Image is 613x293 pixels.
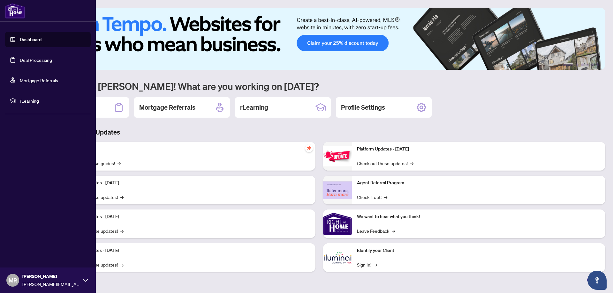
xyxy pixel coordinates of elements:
[323,243,352,272] img: Identify your Client
[5,3,25,18] img: logo
[323,146,352,166] img: Platform Updates - June 23, 2025
[357,160,413,167] a: Check out these updates!→
[120,194,124,201] span: →
[357,261,377,268] a: Sign In!→
[596,63,599,66] button: 6
[384,194,387,201] span: →
[587,271,607,290] button: Open asap
[357,247,600,254] p: Identify your Client
[120,227,124,234] span: →
[20,57,52,63] a: Deal Processing
[117,160,121,167] span: →
[33,128,605,137] h3: Brokerage & Industry Updates
[581,63,584,66] button: 3
[374,261,377,268] span: →
[33,80,605,92] h1: Welcome back [PERSON_NAME]! What are you working on [DATE]?
[20,37,42,42] a: Dashboard
[67,247,310,254] p: Platform Updates - [DATE]
[323,209,352,238] img: We want to hear what you think!
[357,179,600,187] p: Agent Referral Program
[120,261,124,268] span: →
[357,146,600,153] p: Platform Updates - [DATE]
[20,97,86,104] span: rLearning
[20,77,58,83] a: Mortgage Referrals
[305,144,313,152] span: pushpin
[586,63,589,66] button: 4
[357,227,395,234] a: Leave Feedback→
[563,63,573,66] button: 1
[341,103,385,112] h2: Profile Settings
[22,281,80,288] span: [PERSON_NAME][EMAIL_ADDRESS][DOMAIN_NAME]
[323,181,352,199] img: Agent Referral Program
[410,160,413,167] span: →
[139,103,195,112] h2: Mortgage Referrals
[67,146,310,153] p: Self-Help
[9,276,17,285] span: MR
[22,273,80,280] span: [PERSON_NAME]
[67,179,310,187] p: Platform Updates - [DATE]
[591,63,594,66] button: 5
[67,213,310,220] p: Platform Updates - [DATE]
[576,63,579,66] button: 2
[357,194,387,201] a: Check it out!→
[392,227,395,234] span: →
[357,213,600,220] p: We want to hear what you think!
[33,8,605,70] img: Slide 0
[240,103,268,112] h2: rLearning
